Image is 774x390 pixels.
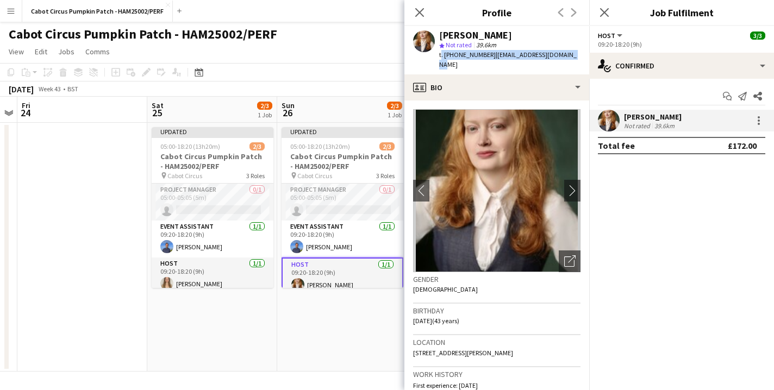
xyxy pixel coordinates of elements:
p: First experience: [DATE] [413,381,580,389]
span: 3/3 [750,32,765,40]
h3: Cabot Circus Pumpkin Patch - HAM25002/PERF [152,152,273,171]
span: [DEMOGRAPHIC_DATA] [413,285,478,293]
div: Bio [404,74,589,100]
app-job-card: Updated05:00-18:20 (13h20m)2/3Cabot Circus Pumpkin Patch - HAM25002/PERF Cabot Circus3 RolesProje... [152,127,273,288]
div: Confirmed [589,53,774,79]
span: 3 Roles [376,172,395,180]
span: Cabot Circus [167,172,202,180]
span: Comms [85,47,110,56]
div: 39.6km [652,122,677,130]
span: View [9,47,24,56]
h1: Cabot Circus Pumpkin Patch - HAM25002/PERF [9,26,277,42]
span: 2/3 [249,142,265,150]
h3: Cabot Circus Pumpkin Patch - HAM25002/PERF [282,152,403,171]
div: Total fee [598,140,635,151]
div: Updated [152,127,273,136]
span: Week 43 [36,85,63,93]
div: Open photos pop-in [559,250,580,272]
span: Not rated [446,41,472,49]
span: 2/3 [257,102,272,110]
span: Edit [35,47,47,56]
h3: Job Fulfilment [589,5,774,20]
span: 2/3 [387,102,402,110]
app-job-card: Updated05:00-18:20 (13h20m)2/3Cabot Circus Pumpkin Patch - HAM25002/PERF Cabot Circus3 RolesProje... [282,127,403,288]
span: 39.6km [474,41,498,49]
span: | [EMAIL_ADDRESS][DOMAIN_NAME] [439,51,577,68]
h3: Location [413,337,580,347]
span: Jobs [58,47,74,56]
div: £172.00 [728,140,757,151]
span: [STREET_ADDRESS][PERSON_NAME] [413,349,513,357]
a: Edit [30,45,52,59]
a: Comms [81,45,114,59]
img: Crew avatar or photo [413,109,580,272]
span: Host [598,32,615,40]
app-card-role: Event Assistant1/109:20-18:20 (9h)[PERSON_NAME] [282,221,403,257]
a: View [4,45,28,59]
span: 24 [20,106,30,119]
span: Cabot Circus [297,172,332,180]
span: 25 [150,106,164,119]
app-card-role: Host1/109:20-18:20 (9h)[PERSON_NAME] [282,257,403,297]
div: BST [67,85,78,93]
app-card-role: Event Assistant1/109:20-18:20 (9h)[PERSON_NAME] [152,221,273,257]
div: [PERSON_NAME] [624,112,682,122]
div: Not rated [624,122,652,130]
div: 09:20-18:20 (9h) [598,40,765,48]
h3: Birthday [413,306,580,316]
button: Cabot Circus Pumpkin Patch - HAM25002/PERF [22,1,173,22]
a: Jobs [54,45,79,59]
app-card-role: Host1/109:20-18:20 (9h)[PERSON_NAME] [152,257,273,294]
span: 26 [280,106,295,119]
div: 1 Job [258,111,272,119]
span: [DATE] (43 years) [413,317,459,325]
app-card-role: Project Manager0/105:00-05:05 (5m) [282,184,403,221]
div: [PERSON_NAME] [439,30,512,40]
app-card-role: Project Manager0/105:00-05:05 (5m) [152,184,273,221]
span: 05:00-18:20 (13h20m) [290,142,350,150]
span: Fri [22,100,30,110]
div: 1 Job [388,111,402,119]
div: Updated [282,127,403,136]
span: 05:00-18:20 (13h20m) [160,142,220,150]
h3: Gender [413,274,580,284]
span: Sun [282,100,295,110]
span: t. [PHONE_NUMBER] [439,51,496,59]
div: [DATE] [9,84,34,95]
h3: Work history [413,369,580,379]
span: 3 Roles [246,172,265,180]
span: Sat [152,100,164,110]
h3: Profile [404,5,589,20]
button: Host [598,32,624,40]
span: 2/3 [379,142,395,150]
